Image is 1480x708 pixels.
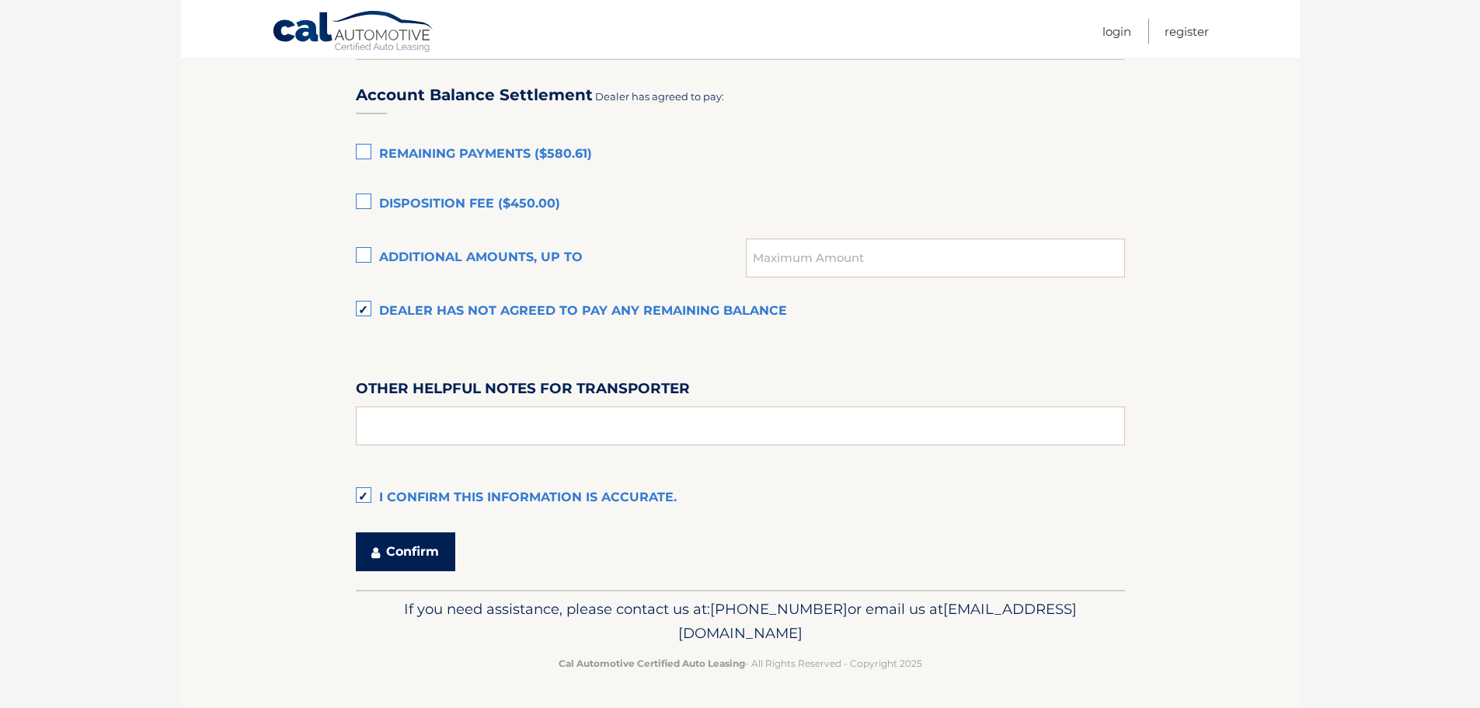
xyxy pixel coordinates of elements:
[595,90,724,103] span: Dealer has agreed to pay:
[356,139,1125,170] label: Remaining Payments ($580.61)
[356,296,1125,327] label: Dealer has not agreed to pay any remaining balance
[356,189,1125,220] label: Disposition Fee ($450.00)
[356,532,455,571] button: Confirm
[559,657,745,669] strong: Cal Automotive Certified Auto Leasing
[746,239,1124,277] input: Maximum Amount
[1102,19,1131,44] a: Login
[356,85,593,105] h3: Account Balance Settlement
[366,597,1115,647] p: If you need assistance, please contact us at: or email us at
[1165,19,1209,44] a: Register
[356,377,690,406] label: Other helpful notes for transporter
[356,483,1125,514] label: I confirm this information is accurate.
[366,655,1115,671] p: - All Rights Reserved - Copyright 2025
[356,242,747,274] label: Additional amounts, up to
[272,10,435,55] a: Cal Automotive
[710,600,848,618] span: [PHONE_NUMBER]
